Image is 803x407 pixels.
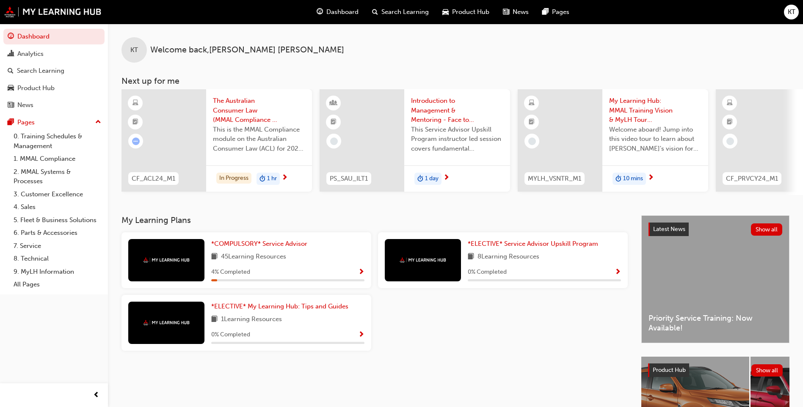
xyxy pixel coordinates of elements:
span: 1 day [425,174,439,184]
span: CF_ACL24_M1 [132,174,175,184]
a: 6. Parts & Accessories [10,226,105,239]
div: Analytics [17,49,44,59]
button: KT [784,5,799,19]
img: mmal [143,320,190,325]
span: search-icon [8,67,14,75]
span: 1 Learning Resources [221,314,282,325]
span: Show Progress [615,269,621,276]
span: Introduction to Management & Mentoring - Face to Face Instructor Led Training (Service Advisor Up... [411,96,503,125]
a: MYLH_VSNTR_M1My Learning Hub: MMAL Training Vision & MyLH Tour (Elective)Welcome aboard! Jump int... [518,89,708,192]
span: Show Progress [358,331,364,339]
span: 0 % Completed [468,267,507,277]
a: *ELECTIVE* My Learning Hub: Tips and Guides [211,302,352,311]
div: Pages [17,118,35,127]
button: Show all [751,223,783,236]
img: mmal [143,257,190,263]
span: car-icon [8,85,14,92]
a: Product Hub [3,80,105,96]
button: Show Progress [358,330,364,340]
a: news-iconNews [496,3,535,21]
span: 4 % Completed [211,267,250,277]
span: Search Learning [381,7,429,17]
span: pages-icon [8,119,14,126]
span: booktick-icon [727,117,733,128]
img: mmal [400,257,446,263]
a: 8. Technical [10,252,105,265]
span: booktick-icon [331,117,337,128]
span: Priority Service Training: Now Available! [648,313,782,333]
span: pages-icon [542,7,549,17]
a: PS_SAU_ILT1Introduction to Management & Mentoring - Face to Face Instructor Led Training (Service... [320,89,510,192]
span: *ELECTIVE* Service Advisor Upskill Program [468,240,598,247]
span: next-icon [443,174,450,182]
h3: Next up for me [108,76,803,86]
a: Latest NewsShow allPriority Service Training: Now Available! [641,215,789,343]
span: duration-icon [259,173,265,184]
div: Product Hub [17,83,55,93]
span: booktick-icon [132,117,138,128]
button: Pages [3,115,105,130]
a: Dashboard [3,29,105,44]
a: 3. Customer Excellence [10,188,105,201]
span: *COMPULSORY* Service Advisor [211,240,307,247]
span: Latest News [653,225,685,233]
span: guage-icon [317,7,323,17]
img: mmal [4,6,102,17]
span: Welcome back , [PERSON_NAME] [PERSON_NAME] [150,45,344,55]
span: CF_PRVCY24_M1 [726,174,778,184]
a: 4. Sales [10,201,105,214]
span: search-icon [372,7,378,17]
span: Product Hub [452,7,489,17]
h3: My Learning Plans [121,215,628,225]
span: This Service Advisor Upskill Program instructor led session covers fundamental management styles ... [411,125,503,154]
span: News [513,7,529,17]
a: 1. MMAL Compliance [10,152,105,165]
a: 2. MMAL Systems & Processes [10,165,105,188]
span: next-icon [281,174,288,182]
span: book-icon [468,252,474,262]
span: learningRecordVerb_ATTEMPT-icon [132,137,140,145]
span: Dashboard [326,7,359,17]
span: learningRecordVerb_NONE-icon [726,137,734,145]
span: learningResourceType_ELEARNING-icon [529,98,535,109]
button: Show Progress [358,267,364,278]
span: MYLH_VSNTR_M1 [528,174,581,184]
span: book-icon [211,314,218,325]
span: book-icon [211,252,218,262]
span: booktick-icon [529,117,535,128]
span: 8 Learning Resources [477,252,539,262]
span: 1 hr [267,174,277,184]
a: Analytics [3,46,105,62]
a: News [3,97,105,113]
div: Search Learning [17,66,64,76]
a: Search Learning [3,63,105,79]
a: All Pages [10,278,105,291]
a: pages-iconPages [535,3,576,21]
span: This is the MMAL Compliance module on the Australian Consumer Law (ACL) for 2024. Complete this m... [213,125,305,154]
button: Show Progress [615,267,621,278]
span: learningRecordVerb_NONE-icon [330,137,338,145]
a: Latest NewsShow all [648,223,782,236]
span: duration-icon [417,173,423,184]
a: guage-iconDashboard [310,3,365,21]
a: *COMPULSORY* Service Advisor [211,239,311,249]
span: news-icon [8,102,14,109]
span: learningResourceType_INSTRUCTOR_LED-icon [331,98,337,109]
button: DashboardAnalyticsSearch LearningProduct HubNews [3,27,105,115]
span: chart-icon [8,50,14,58]
a: 9. MyLH Information [10,265,105,278]
span: KT [130,45,138,55]
a: Product HubShow all [648,363,783,377]
span: guage-icon [8,33,14,41]
span: car-icon [442,7,449,17]
span: up-icon [95,117,101,128]
span: My Learning Hub: MMAL Training Vision & MyLH Tour (Elective) [609,96,701,125]
a: 0. Training Schedules & Management [10,130,105,152]
span: learningRecordVerb_NONE-icon [528,137,536,145]
span: Product Hub [653,366,686,374]
span: Welcome aboard! Jump into this video tour to learn about [PERSON_NAME]'s vision for your learning... [609,125,701,154]
span: 10 mins [623,174,643,184]
a: CF_ACL24_M1The Australian Consumer Law (MMAL Compliance - 2024)This is the MMAL Compliance module... [121,89,312,192]
span: duration-icon [615,173,621,184]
